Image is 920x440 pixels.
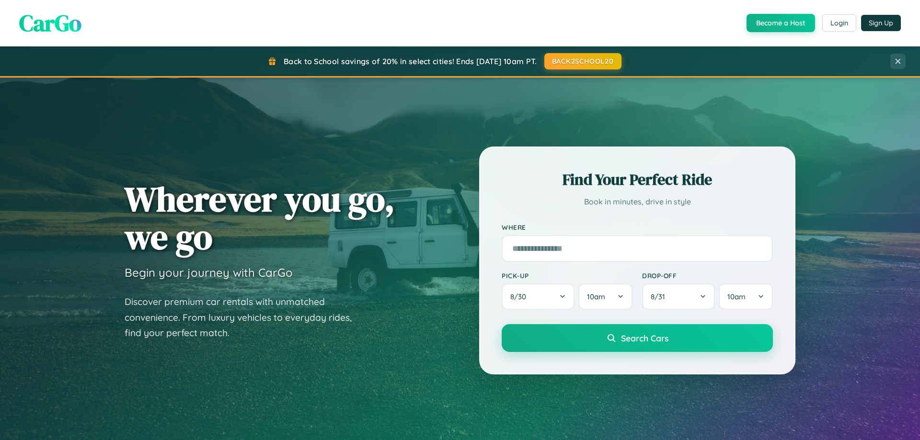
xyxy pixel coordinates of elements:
h1: Wherever you go, we go [125,180,395,256]
h3: Begin your journey with CarGo [125,265,293,280]
button: Become a Host [747,14,815,32]
span: Back to School savings of 20% in select cities! Ends [DATE] 10am PT. [284,56,537,66]
span: CarGo [19,7,81,39]
label: Pick-up [502,271,632,280]
button: BACK2SCHOOL20 [544,53,621,69]
span: 8 / 30 [510,292,531,301]
button: 8/30 [502,283,575,310]
h2: Find Your Perfect Ride [502,169,773,190]
p: Discover premium car rentals with unmatched convenience. From luxury vehicles to everyday rides, ... [125,294,364,341]
button: 10am [578,283,632,310]
span: 10am [587,292,605,301]
button: 8/31 [642,283,715,310]
button: Login [822,14,856,32]
p: Book in minutes, drive in style [502,195,773,209]
button: Sign Up [861,15,901,31]
span: 8 / 31 [651,292,670,301]
button: Search Cars [502,324,773,352]
label: Drop-off [642,271,773,280]
span: Search Cars [621,333,668,343]
span: 10am [727,292,746,301]
label: Where [502,223,773,231]
button: 10am [719,283,773,310]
